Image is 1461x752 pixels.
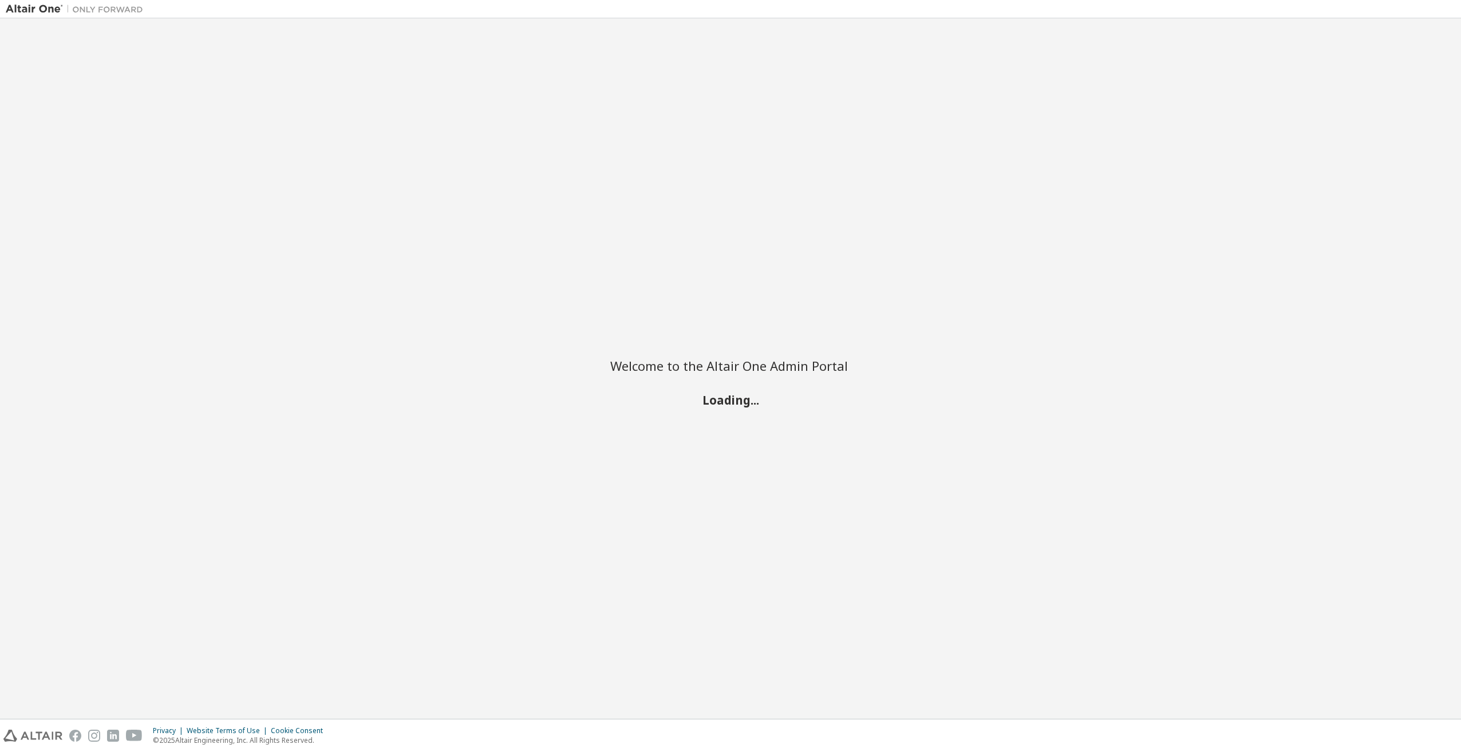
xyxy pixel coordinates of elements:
[153,735,330,745] p: © 2025 Altair Engineering, Inc. All Rights Reserved.
[187,726,271,735] div: Website Terms of Use
[153,726,187,735] div: Privacy
[3,730,62,742] img: altair_logo.svg
[610,358,851,374] h2: Welcome to the Altair One Admin Portal
[610,393,851,407] h2: Loading...
[107,730,119,742] img: linkedin.svg
[126,730,143,742] img: youtube.svg
[271,726,330,735] div: Cookie Consent
[6,3,149,15] img: Altair One
[69,730,81,742] img: facebook.svg
[88,730,100,742] img: instagram.svg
